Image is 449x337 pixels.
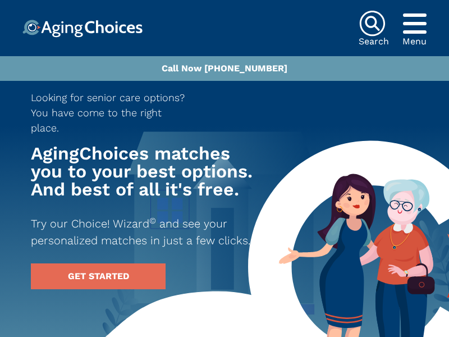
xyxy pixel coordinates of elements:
a: GET STARTED [31,263,166,289]
p: Looking for senior care options? You have come to the right place. [31,90,193,135]
a: Call Now [PHONE_NUMBER] [162,63,287,74]
div: Menu [402,37,427,46]
div: Search [359,37,389,46]
div: Popover trigger [402,10,427,37]
sup: © [149,216,156,226]
p: Try our Choice! Wizard and see your personalized matches in just a few clicks. [31,215,255,249]
img: search-icon.svg [359,10,386,37]
h1: AgingChoices matches you to your best options. And best of all it's free. [31,144,255,198]
img: Choice! [22,20,143,38]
